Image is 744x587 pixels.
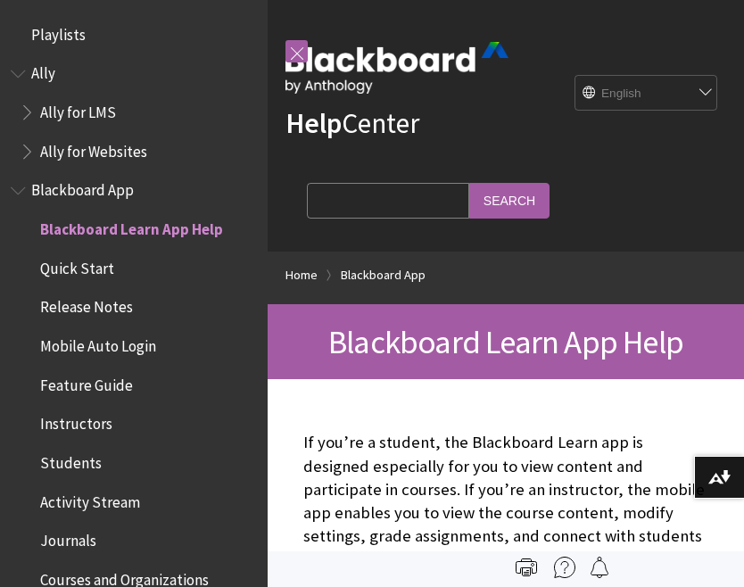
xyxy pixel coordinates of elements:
a: Blackboard App [341,264,426,286]
input: Search [469,183,550,218]
span: Ally [31,59,55,83]
p: If you’re a student, the Blackboard Learn app is designed especially for you to view content and ... [303,431,708,571]
span: Quick Start [40,253,114,277]
img: Print [516,557,537,578]
span: Mobile Auto Login [40,331,156,355]
span: Instructors [40,409,112,434]
img: Blackboard by Anthology [285,42,508,94]
select: Site Language Selector [575,76,718,112]
nav: Book outline for Playlists [11,20,257,50]
span: Feature Guide [40,370,133,394]
span: Ally for LMS [40,97,116,121]
a: Home [285,264,318,286]
span: Activity Stream [40,487,140,511]
span: Release Notes [40,293,133,317]
strong: Help [285,105,342,141]
a: HelpCenter [285,105,419,141]
span: Students [40,448,102,472]
img: Follow this page [589,557,610,578]
span: Ally for Websites [40,136,147,161]
span: Playlists [31,20,86,44]
nav: Book outline for Anthology Ally Help [11,59,257,167]
span: Journals [40,526,96,550]
span: Blackboard Learn App Help [40,214,223,238]
span: Blackboard App [31,176,134,200]
img: More help [554,557,575,578]
span: Blackboard Learn App Help [328,321,683,362]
